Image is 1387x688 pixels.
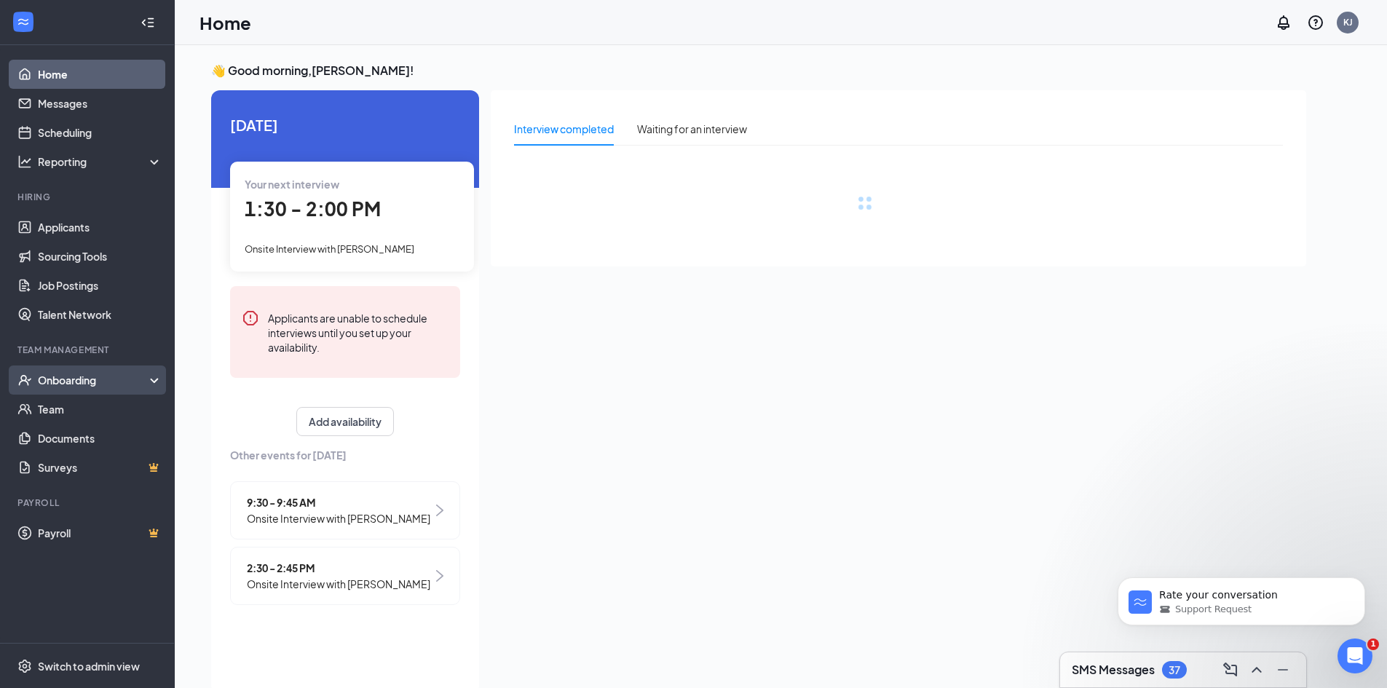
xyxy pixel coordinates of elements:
[17,497,159,509] div: Payroll
[1343,16,1353,28] div: KJ
[1307,14,1324,31] svg: QuestionInfo
[296,407,394,436] button: Add availability
[38,659,140,673] div: Switch to admin view
[38,118,162,147] a: Scheduling
[230,447,460,463] span: Other events for [DATE]
[38,242,162,271] a: Sourcing Tools
[637,121,747,137] div: Waiting for an interview
[247,510,430,526] span: Onsite Interview with [PERSON_NAME]
[247,494,430,510] span: 9:30 - 9:45 AM
[17,373,32,387] svg: UserCheck
[38,453,162,482] a: SurveysCrown
[17,659,32,673] svg: Settings
[17,154,32,169] svg: Analysis
[1274,661,1292,679] svg: Minimize
[141,15,155,30] svg: Collapse
[1367,638,1379,650] span: 1
[1072,662,1155,678] h3: SMS Messages
[247,576,430,592] span: Onsite Interview with [PERSON_NAME]
[38,395,162,424] a: Team
[245,243,414,255] span: Onsite Interview with [PERSON_NAME]
[230,114,460,136] span: [DATE]
[199,10,251,35] h1: Home
[17,344,159,356] div: Team Management
[38,518,162,547] a: PayrollCrown
[247,560,430,576] span: 2:30 - 2:45 PM
[17,191,159,203] div: Hiring
[38,89,162,118] a: Messages
[38,300,162,329] a: Talent Network
[1337,638,1372,673] iframe: Intercom live chat
[1169,664,1180,676] div: 37
[514,121,614,137] div: Interview completed
[1222,661,1239,679] svg: ComposeMessage
[242,309,259,327] svg: Error
[1096,547,1387,649] iframe: Intercom notifications message
[38,60,162,89] a: Home
[38,373,150,387] div: Onboarding
[1271,658,1295,681] button: Minimize
[38,424,162,453] a: Documents
[211,63,1306,79] h3: 👋 Good morning, [PERSON_NAME] !
[268,309,448,355] div: Applicants are unable to schedule interviews until you set up your availability.
[38,154,163,169] div: Reporting
[245,197,381,221] span: 1:30 - 2:00 PM
[38,213,162,242] a: Applicants
[16,15,31,29] svg: WorkstreamLogo
[1245,658,1268,681] button: ChevronUp
[1275,14,1292,31] svg: Notifications
[245,178,339,191] span: Your next interview
[38,271,162,300] a: Job Postings
[1219,658,1242,681] button: ComposeMessage
[1248,661,1265,679] svg: ChevronUp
